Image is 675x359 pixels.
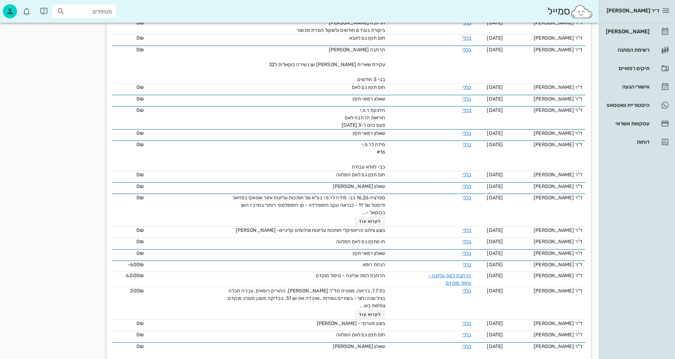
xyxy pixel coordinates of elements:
div: ד"ר [PERSON_NAME] [508,34,583,42]
a: כללי [462,130,471,136]
span: 6,000₪ [126,273,144,279]
span: שאלון רפואי תקין [353,96,386,102]
span: הרחבה [PERSON_NAME] ביקורת בעוד 6 חודשים ולשקול הסרת מכשור [297,20,386,33]
span: [DATE] [487,47,503,53]
span: [DATE] [487,250,503,256]
span: 0₪ [136,47,144,53]
span: הרחבת לסת עליונה - טיפול מוקדם [316,273,386,279]
a: כללי [462,96,471,102]
div: ד"ר [PERSON_NAME] [508,183,583,190]
span: [DATE] [487,227,503,233]
a: כללי [462,172,471,178]
span: 0₪ [136,107,144,113]
a: כללי [462,35,471,41]
span: [DATE] [487,84,503,90]
span: שאלון רפואי תקין [353,250,386,256]
span: תג [21,6,25,10]
span: [DATE] [487,262,503,268]
a: כללי [462,183,471,189]
span: 0₪ [136,227,144,233]
div: סמייל [547,4,593,19]
span: [DATE] [487,183,503,189]
span: 0₪ [136,130,144,136]
div: רשימת המתנה [604,47,649,53]
a: [PERSON_NAME] [602,23,672,40]
span: בוצע צילום פריאפיקלי חותכות עליונות וצילומים קליניים- [PERSON_NAME] [236,227,386,233]
span: [DATE] [487,288,503,294]
span: [DATE] [487,130,503,136]
span: 0₪ [136,320,144,326]
div: ד"ר [PERSON_NAME] [508,107,583,114]
span: שאלון [PERSON_NAME] [333,343,386,349]
span: 0₪ [136,183,144,189]
span: [DATE] [487,96,503,102]
span: ‎-600₪ [128,262,144,268]
span: 0₪ [136,250,144,256]
span: הדבקת ר.פ.י הוראות הרחבה לאם פעם ביום ל-3 [DATE] [342,107,386,128]
span: בוצע פנורמי - [PERSON_NAME] [317,320,386,326]
span: חום תקין גם לאם המלווה [336,172,385,178]
a: כללי [462,343,471,349]
div: ד"ר [PERSON_NAME] [508,343,583,350]
button: לקרוא עוד [355,309,386,319]
span: [DATE] [487,320,503,326]
span: [DATE] [487,239,503,245]
div: ד"ר [PERSON_NAME] [508,261,583,268]
a: כללי [462,262,471,268]
a: כללי [462,20,471,26]
div: ד"ר [PERSON_NAME] [508,95,583,103]
div: ד"ר [PERSON_NAME] [508,287,583,295]
a: כללי [462,288,471,294]
a: כללי [462,195,471,201]
span: [DATE] [487,35,503,41]
div: ד"ר [PERSON_NAME] [508,238,583,245]
div: דוחות [604,139,649,145]
span: 0₪ [136,84,144,90]
div: ד"ר [PERSON_NAME] [508,84,583,91]
span: ספרציה 16,26 בב- מידה לר.פ.י בפ"א של חותכות עליונות אזור אופאקי במזיאל ודיסטל של 11 - כנראה עקב ה... [233,195,386,216]
a: כללי [462,47,471,53]
span: 0₪ [136,96,144,102]
div: ד"ר [PERSON_NAME] [508,250,583,257]
span: הרחבה [PERSON_NAME] עקירת שארית [PERSON_NAME] שן נשירה בוקאלית ל32 בב- 3 חודשים [269,47,386,82]
div: ד"ר [PERSON_NAME] [508,272,583,279]
div: [PERSON_NAME] [604,29,649,34]
span: לקרוא עוד [359,312,381,317]
a: רשימת המתנה [602,41,672,58]
span: 0₪ [136,172,144,178]
div: עסקאות אשראי [604,121,649,126]
a: דוחות [602,133,672,150]
div: ד"ר [PERSON_NAME] [508,19,583,27]
a: היסטוריית וואטסאפ [602,97,672,114]
span: 200₪ [130,288,144,294]
span: חום תקין גם לאם [352,84,386,90]
a: הרחבת לסת עליונה - טיפול מוקדם [428,273,472,286]
a: כללי [462,332,471,338]
span: חום תקין גם לאבא [349,35,386,41]
span: שאלון רפואי תקין [353,130,386,136]
span: 0₪ [136,239,144,245]
span: ד״ר [PERSON_NAME] [607,7,659,14]
a: אישורי הגעה [602,78,672,95]
a: כללי [462,107,471,113]
span: [DATE] [487,107,503,113]
a: כללי [462,320,471,326]
div: ד"ר [PERSON_NAME] [508,331,583,338]
div: היסטוריית וואטסאפ [604,102,649,108]
span: חום תקין גם לאם המלווה [336,332,385,338]
span: בת 7.7, בריאה, מופנית מד"ר [PERSON_NAME], ההורים רופאים. עברה חבלה בגיל שנה וחצי - בשיניים נשירות... [226,288,385,309]
div: ד"ר [PERSON_NAME] [508,320,583,327]
img: SmileCloud logo [570,5,593,19]
a: כללי [462,239,471,245]
span: לקרוא עוד [359,219,381,224]
span: 0₪ [136,343,144,349]
span: הנחת רופא [363,262,386,268]
span: [DATE] [487,20,503,26]
span: 0₪ [136,20,144,26]
div: ד"ר [PERSON_NAME] [508,141,583,148]
span: 0₪ [136,195,144,201]
a: כללי [462,84,471,90]
span: מידה לר.פ.י #16 בב- לוודא עבודה [352,142,386,170]
div: ד"ר [PERSON_NAME] [508,171,583,178]
span: 0₪ [136,35,144,41]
